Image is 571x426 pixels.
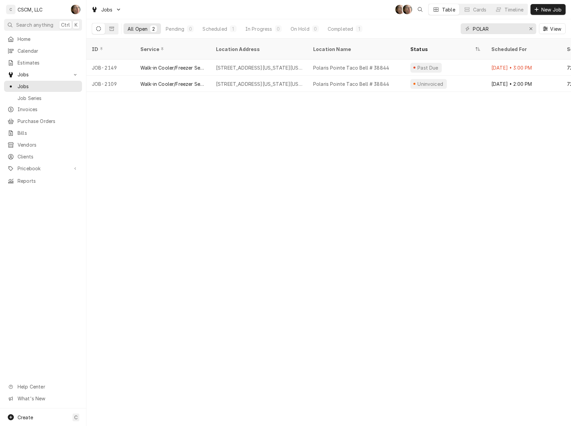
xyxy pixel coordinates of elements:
div: Table [442,6,455,13]
div: Past Due [417,64,439,71]
div: JOB-2149 [86,59,135,76]
button: View [539,23,566,34]
div: Serra Heyen's Avatar [395,5,405,14]
span: What's New [18,395,78,402]
a: Estimates [4,57,82,68]
input: Keyword search [473,23,523,34]
button: Open search [415,4,426,15]
div: SH [71,5,80,14]
span: Search anything [16,21,53,28]
div: Serra Heyen's Avatar [71,5,80,14]
span: Estimates [18,59,79,66]
div: Walk-in Cooler/Freezer Service Call [140,80,205,87]
a: Go to Help Center [4,381,82,392]
span: Clients [18,153,79,160]
div: SH [403,5,412,14]
span: Purchase Orders [18,118,79,125]
a: Bills [4,127,82,139]
div: Pending [166,25,184,32]
div: Polaris Pointe Taco Bell # 38844 [313,64,389,71]
a: Calendar [4,45,82,56]
div: Timeline [505,6,523,13]
div: [STREET_ADDRESS][US_STATE][US_STATE] [216,64,302,71]
span: Pricebook [18,165,69,172]
div: SH [395,5,405,14]
div: Location Address [216,46,301,53]
div: 0 [276,25,280,32]
a: Go to Jobs [4,69,82,80]
div: JOB-2109 [86,76,135,92]
button: Search anythingCtrlK [4,19,82,31]
span: Home [18,35,79,43]
div: [STREET_ADDRESS][US_STATE][US_STATE] [216,80,302,87]
div: Walk-in Cooler/Freezer Service Call [140,64,205,71]
a: Go to Pricebook [4,163,82,174]
a: Reports [4,175,82,186]
span: Invoices [18,106,79,113]
div: Scheduled [202,25,227,32]
div: Service [140,46,204,53]
div: ID [92,46,128,53]
div: Completed [328,25,353,32]
div: 0 [314,25,318,32]
span: C [74,414,78,421]
div: [DATE] • 2:00 PM [486,76,562,92]
span: Ctrl [61,21,70,28]
a: Go to Jobs [88,4,124,15]
div: Status [410,46,474,53]
button: Erase input [525,23,536,34]
div: Polaris Pointe Taco Bell # 38844 [313,80,389,87]
span: Jobs [18,71,69,78]
div: In Progress [245,25,272,32]
div: On Hold [291,25,309,32]
span: New Job [540,6,563,13]
div: 0 [188,25,192,32]
div: Serra Heyen's Avatar [403,5,412,14]
div: C [6,5,16,14]
div: Cards [473,6,487,13]
span: Jobs [18,83,79,90]
div: 2 [152,25,156,32]
a: Go to What's New [4,393,82,404]
span: K [75,21,78,28]
button: New Job [531,4,566,15]
div: CSCM, LLC [18,6,43,13]
div: Uninvoiced [417,80,444,87]
div: 1 [231,25,235,32]
span: View [549,25,563,32]
a: Jobs [4,81,82,92]
a: Vendors [4,139,82,150]
a: Purchase Orders [4,116,82,127]
a: Home [4,33,82,45]
div: All Open [128,25,147,32]
a: Invoices [4,104,82,115]
div: Location Name [313,46,398,53]
span: Reports [18,177,79,184]
span: Job Series [18,95,79,102]
a: Clients [4,151,82,162]
span: Calendar [18,47,79,54]
div: Scheduled For [491,46,555,53]
span: Bills [18,129,79,136]
span: Jobs [101,6,113,13]
span: Vendors [18,141,79,148]
a: Job Series [4,93,82,104]
span: Create [18,415,33,420]
span: Help Center [18,383,78,390]
div: [DATE] • 3:00 PM [486,59,562,76]
div: 1 [357,25,361,32]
